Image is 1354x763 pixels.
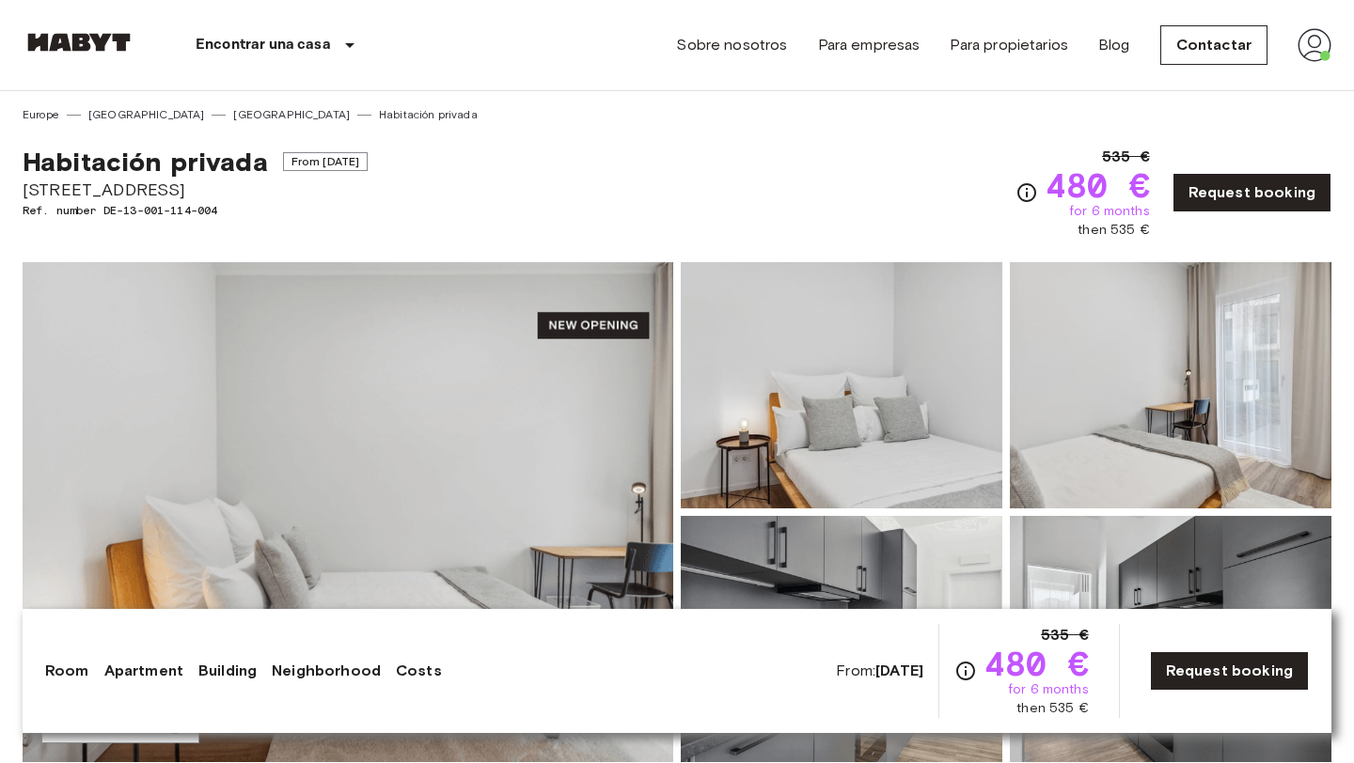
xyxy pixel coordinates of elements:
a: Europe [23,106,59,123]
a: Apartment [104,660,183,682]
img: Picture of unit DE-13-001-114-004 [681,262,1002,508]
a: [GEOGRAPHIC_DATA] [88,106,205,123]
span: 480 € [984,646,1089,680]
b: [DATE] [875,662,923,679]
span: for 6 months [1008,680,1089,699]
img: Picture of unit DE-13-001-114-004 [681,516,1002,762]
svg: Check cost overview for full price breakdown. Please note that discounts apply to new joiners onl... [954,660,977,682]
a: Request booking [1173,173,1331,212]
span: then 535 € [1078,221,1150,240]
img: Habyt [23,33,135,52]
a: [GEOGRAPHIC_DATA] [233,106,350,123]
a: Room [45,660,89,682]
a: Building [198,660,257,682]
span: Habitación privada [23,146,268,178]
img: Picture of unit DE-13-001-114-004 [1010,516,1331,762]
a: Blog [1098,34,1130,56]
a: Request booking [1150,651,1309,691]
a: Costs [396,660,442,682]
a: Sobre nosotros [676,34,787,56]
span: 535 € [1102,146,1150,168]
span: then 535 € [1016,699,1089,718]
span: 535 € [1041,624,1089,646]
img: Marketing picture of unit DE-13-001-114-004 [23,262,673,762]
span: From: [836,661,923,681]
img: Picture of unit DE-13-001-114-004 [1010,262,1331,508]
span: 480 € [1046,168,1150,202]
span: Ref. number DE-13-001-114-004 [23,202,368,219]
a: Neighborhood [272,660,381,682]
a: Para empresas [818,34,921,56]
p: Encontrar una casa [196,34,331,56]
a: Contactar [1160,25,1267,65]
span: From [DATE] [283,152,369,171]
img: avatar [1298,28,1331,62]
span: [STREET_ADDRESS] [23,178,368,202]
a: Habitación privada [379,106,478,123]
svg: Check cost overview for full price breakdown. Please note that discounts apply to new joiners onl... [1015,181,1038,204]
span: for 6 months [1069,202,1150,221]
a: Para propietarios [950,34,1068,56]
